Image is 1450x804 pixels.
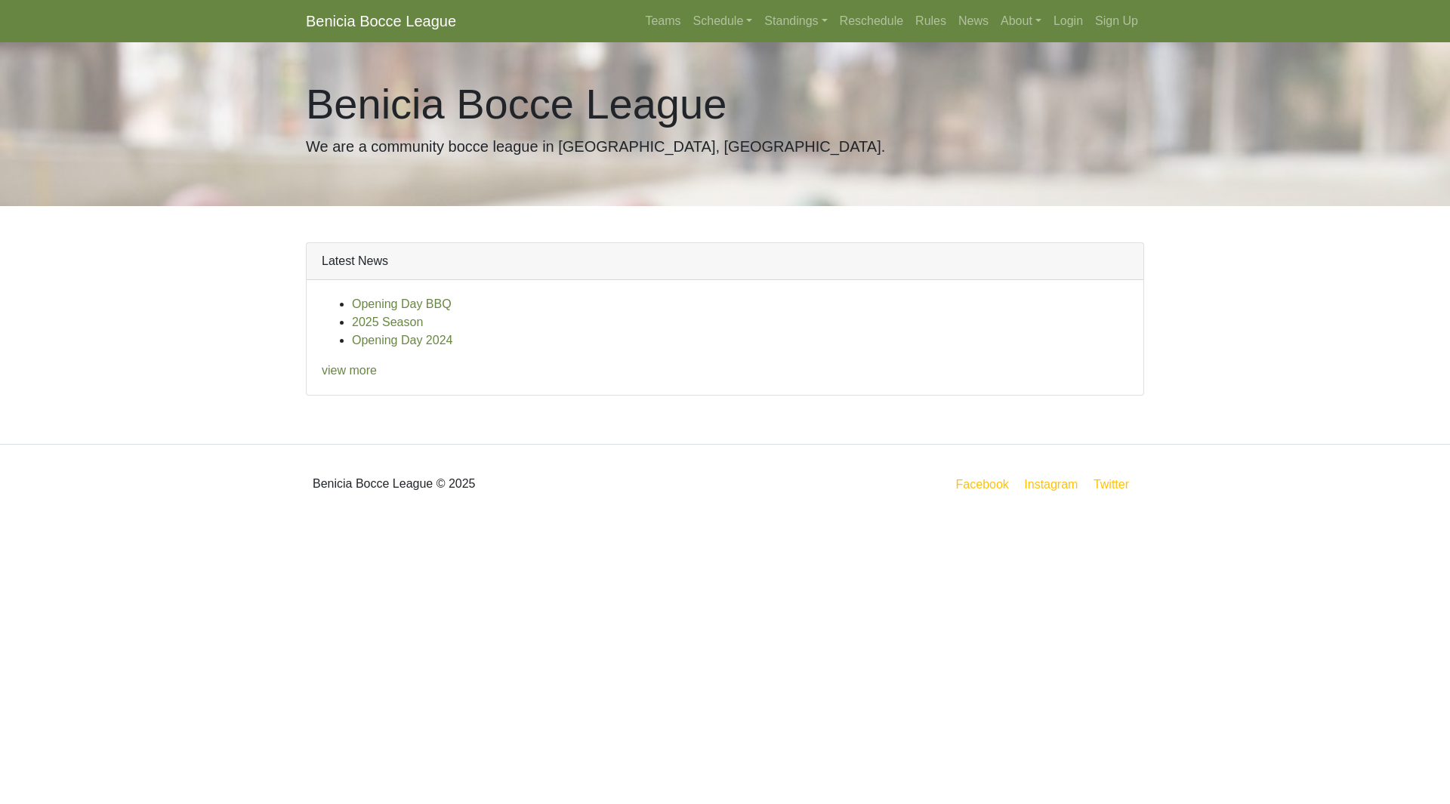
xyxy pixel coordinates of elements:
a: Login [1047,6,1089,36]
a: Teams [639,6,686,36]
a: Standings [758,6,833,36]
a: Rules [909,6,952,36]
a: view more [322,364,377,377]
div: Latest News [307,243,1143,280]
a: About [995,6,1047,36]
h1: Benicia Bocce League [306,79,1144,129]
a: News [952,6,995,36]
a: Facebook [953,475,1012,494]
a: Reschedule [834,6,910,36]
a: 2025 Season [352,316,423,328]
div: Benicia Bocce League © 2025 [295,457,725,511]
a: Instagram [1021,475,1081,494]
a: Opening Day 2024 [352,334,452,347]
a: Opening Day BBQ [352,297,452,310]
a: Schedule [687,6,759,36]
p: We are a community bocce league in [GEOGRAPHIC_DATA], [GEOGRAPHIC_DATA]. [306,135,1144,158]
a: Sign Up [1089,6,1144,36]
a: Benicia Bocce League [306,6,456,36]
a: Twitter [1091,475,1141,494]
